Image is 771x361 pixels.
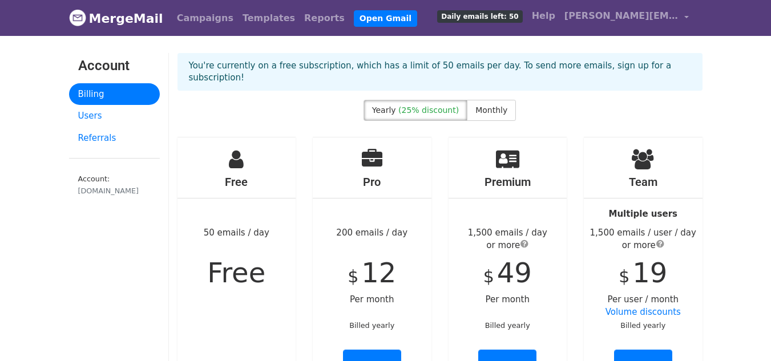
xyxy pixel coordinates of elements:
a: [PERSON_NAME][EMAIL_ADDRESS][PERSON_NAME][DOMAIN_NAME] [560,5,693,31]
span: Daily emails left: 50 [437,10,522,23]
a: Volume discounts [606,307,681,317]
span: Free [207,257,265,289]
h4: Free [177,175,296,189]
h4: Team [584,175,703,189]
strong: Multiple users [609,209,677,219]
a: Campaigns [172,7,238,30]
a: Templates [238,7,300,30]
img: MergeMail logo [69,9,86,26]
span: $ [483,266,494,286]
span: 12 [361,257,396,289]
div: 1,500 emails / user / day or more [584,226,703,252]
span: [PERSON_NAME][EMAIL_ADDRESS][PERSON_NAME][DOMAIN_NAME] [564,9,679,23]
a: Reports [300,7,349,30]
div: 1,500 emails / day or more [449,226,567,252]
h4: Pro [313,175,431,189]
a: Billing [69,83,160,106]
a: Daily emails left: 50 [433,5,527,27]
a: MergeMail [69,6,163,30]
span: Yearly [372,106,396,115]
a: Users [69,105,160,127]
a: Referrals [69,127,160,149]
small: Billed yearly [620,321,665,330]
small: Account: [78,175,151,196]
span: $ [348,266,358,286]
small: Billed yearly [485,321,530,330]
span: 19 [632,257,667,289]
small: Billed yearly [349,321,394,330]
span: Monthly [475,106,507,115]
span: $ [619,266,629,286]
a: Help [527,5,560,27]
div: [DOMAIN_NAME] [78,185,151,196]
a: Open Gmail [354,10,417,27]
h3: Account [78,58,151,74]
p: You're currently on a free subscription, which has a limit of 50 emails per day. To send more ema... [189,60,691,84]
span: (25% discount) [398,106,459,115]
span: 49 [497,257,532,289]
h4: Premium [449,175,567,189]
